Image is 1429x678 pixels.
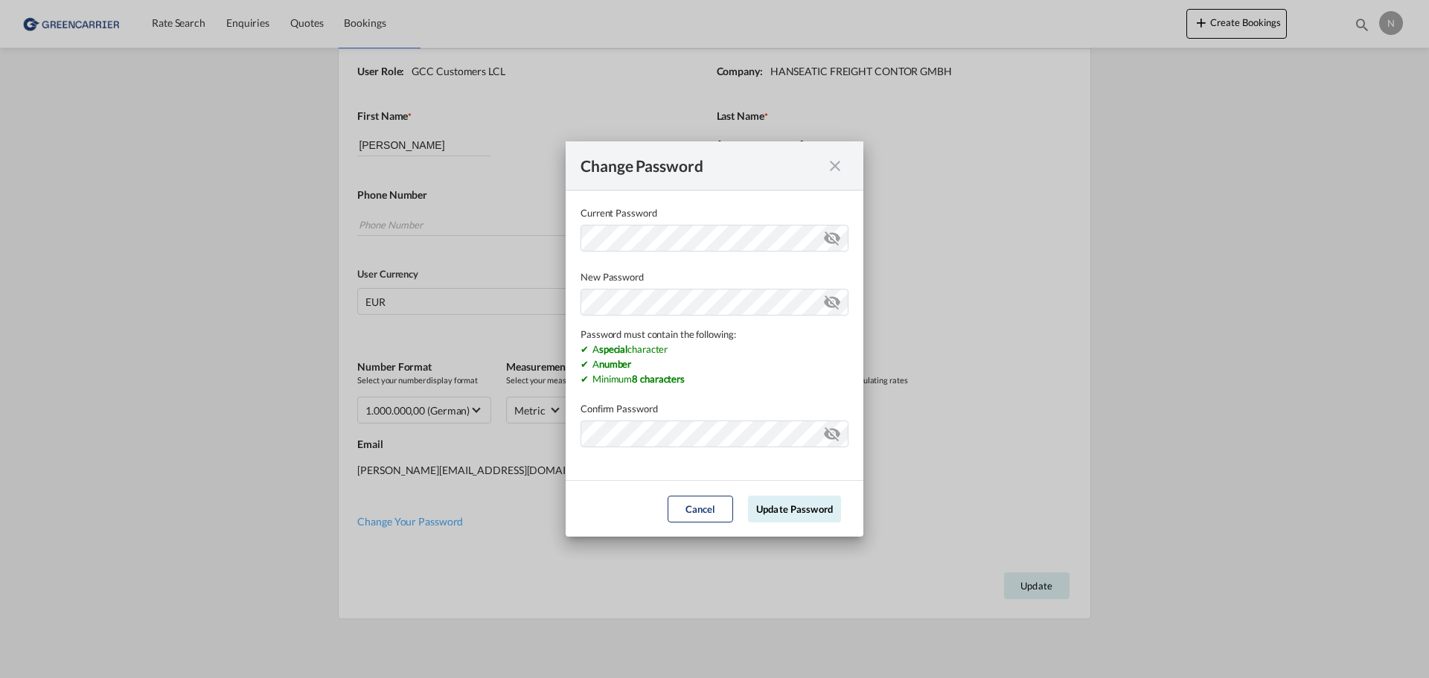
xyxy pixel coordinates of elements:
div: Password must contain the following: [581,327,848,342]
b: 8 characters [632,373,685,385]
label: Current Password [581,205,848,220]
button: Cancel [668,496,733,522]
button: Update Password [748,496,841,522]
md-dialog: Current Password ... [566,141,863,537]
md-icon: icon-eye-off [823,290,841,308]
div: A [581,356,848,371]
div: Change Password [581,156,822,175]
b: number [599,358,631,370]
label: Confirm Password [581,401,848,416]
div: Minimum [581,371,848,386]
md-icon: icon-close fg-AAA8AD cursor [826,157,844,175]
md-icon: icon-eye-off [823,422,841,440]
b: special [599,343,627,355]
label: New Password [581,269,848,284]
md-icon: icon-eye-off [823,226,841,244]
div: A character [581,342,848,356]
